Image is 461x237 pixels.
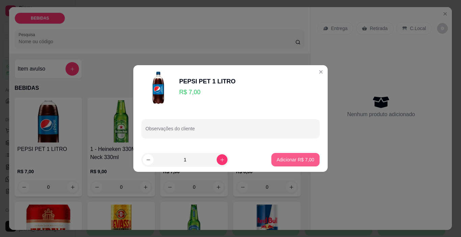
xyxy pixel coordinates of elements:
img: product-image [141,71,175,104]
button: Adicionar R$ 7,00 [271,153,320,166]
button: Close [316,67,326,77]
p: Adicionar R$ 7,00 [277,156,314,163]
div: PEPSI PET 1 LITRO [179,77,236,86]
input: Observações do cliente [145,128,316,135]
p: R$ 7,00 [179,87,236,97]
button: decrease-product-quantity [143,154,154,165]
button: increase-product-quantity [217,154,227,165]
